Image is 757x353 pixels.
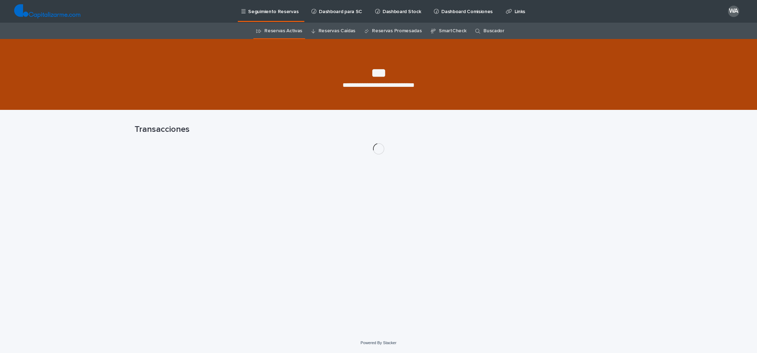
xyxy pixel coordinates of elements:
[439,23,466,39] a: SmartCheck
[14,4,80,18] img: TjQlHxlQVOtaKxwbrr5R
[372,23,421,39] a: Reservas Promesadas
[728,6,739,17] div: WA
[264,23,302,39] a: Reservas Activas
[134,124,623,135] h1: Transacciones
[483,23,504,39] a: Buscador
[361,341,396,345] a: Powered By Stacker
[319,23,355,39] a: Reservas Caídas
